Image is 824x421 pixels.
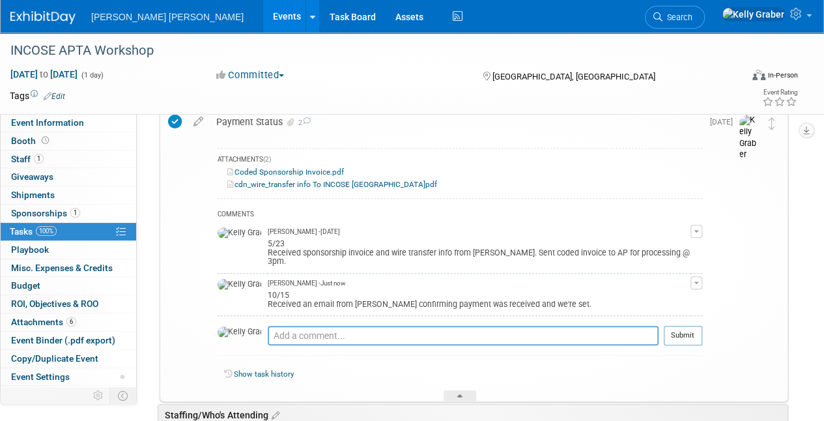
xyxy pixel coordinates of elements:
span: [DATE] [DATE] [10,68,78,80]
a: Show task history [234,370,294,379]
a: cdn_wire_transfer info To INCOSE [GEOGRAPHIC_DATA]pdf [227,180,437,189]
img: ExhibitDay [10,11,76,24]
span: Event Settings [11,371,70,382]
span: Event Information [11,117,84,128]
span: 1 [70,208,80,218]
a: Sponsorships1 [1,205,136,222]
img: Kelly Graber [739,115,759,161]
a: Budget [1,277,136,295]
div: Event Rating [762,89,797,96]
span: Playbook [11,244,49,255]
span: (2) [263,156,271,163]
span: Shipments [11,190,55,200]
span: [PERSON_NAME] - Just now [268,279,345,288]
span: Copy/Duplicate Event [11,353,98,364]
span: [PERSON_NAME] - [DATE] [268,227,340,237]
span: to [38,69,50,80]
a: Edit sections [268,408,279,421]
div: In-Person [767,70,798,80]
span: ROI, Objectives & ROO [11,298,98,309]
a: Event Information [1,114,136,132]
a: Copy/Duplicate Event [1,350,136,368]
img: Kelly Graber [218,227,261,239]
div: INCOSE APTA Workshop [6,39,731,63]
span: Event Binder (.pdf export) [11,335,115,345]
div: 5/23 Received sponsorship invoice and wire transfer info from [PERSON_NAME]. Sent coded invoice t... [268,237,690,267]
span: [PERSON_NAME] [PERSON_NAME] [91,12,244,22]
a: Booth [1,132,136,150]
div: COMMENTS [218,209,702,222]
a: Coded Sponsorship Invoice.pdf [227,167,344,177]
span: Booth [11,136,51,146]
img: Format-Inperson.png [752,70,765,80]
span: [GEOGRAPHIC_DATA], [GEOGRAPHIC_DATA] [492,72,655,81]
span: Misc. Expenses & Credits [11,263,113,273]
a: Event Settings [1,368,136,386]
span: Booth not reserved yet [39,136,51,145]
img: Kelly Graber [218,279,261,291]
div: Payment Status [210,111,702,133]
td: Personalize Event Tab Strip [87,387,110,404]
a: Staff1 [1,151,136,168]
span: 100% [36,226,57,236]
button: Committed [212,68,289,82]
span: Modified Layout [121,375,124,379]
a: Attachments6 [1,313,136,331]
a: Misc. Expenses & Credits [1,259,136,277]
a: Playbook [1,241,136,259]
i: Move task [769,117,775,130]
td: Tags [10,89,65,102]
button: Submit [664,326,702,345]
a: Search [645,6,705,29]
div: Event Format [683,68,798,87]
a: Edit [44,92,65,101]
span: Sponsorships [11,208,80,218]
span: Budget [11,280,40,291]
span: 2 [296,119,311,127]
span: (1 day) [80,71,104,80]
span: Attachments [11,317,76,327]
img: Kelly Graber [722,7,785,22]
td: Toggle Event Tabs [110,387,137,404]
span: Staff [11,154,44,164]
span: 6 [66,317,76,327]
a: edit [187,116,210,128]
img: Kelly Graber [218,327,261,338]
a: ROI, Objectives & ROO [1,295,136,313]
span: Giveaways [11,171,53,182]
span: Search [662,12,692,22]
a: Shipments [1,186,136,204]
span: [DATE] [710,117,739,126]
span: Tasks [10,226,57,237]
a: Tasks100% [1,223,136,240]
span: 1 [34,154,44,164]
a: Event Binder (.pdf export) [1,332,136,349]
a: Giveaways [1,168,136,186]
div: ATTACHMENTS [218,155,702,166]
div: 10/15 Received an email from [PERSON_NAME] confirming payment was received and we're set. [268,288,690,309]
